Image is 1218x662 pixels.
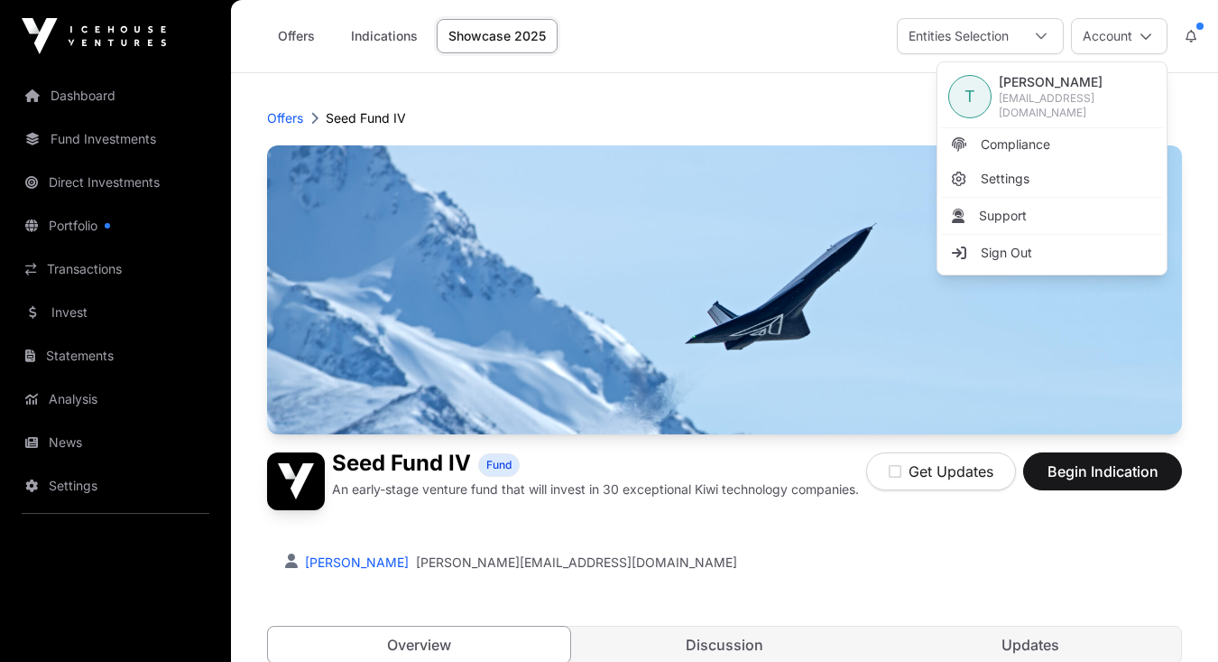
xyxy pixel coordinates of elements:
img: Icehouse Ventures Logo [22,18,166,54]
a: Settings [14,466,217,506]
a: Indications [339,19,429,53]
a: Showcase 2025 [437,19,558,53]
a: Transactions [14,249,217,289]
a: Dashboard [14,76,217,116]
span: Sign Out [981,244,1032,262]
li: Support [941,200,1163,232]
a: Invest [14,293,217,332]
p: Seed Fund IV [326,109,406,127]
span: Fund [486,458,512,472]
a: News [14,423,217,462]
a: Compliance [941,128,1163,161]
button: Begin Indication [1023,452,1182,490]
a: Direct Investments [14,163,217,202]
span: T [964,84,975,109]
img: Seed Fund IV [267,452,325,510]
button: Account [1071,18,1167,54]
div: Entities Selection [898,19,1020,53]
span: Support [979,207,1027,225]
p: An early-stage venture fund that will invest in 30 exceptional Kiwi technology companies. [332,480,859,499]
a: Offers [260,19,332,53]
li: Sign Out [941,237,1163,269]
a: Settings [941,163,1163,195]
a: Offers [267,109,303,127]
a: [PERSON_NAME] [301,555,409,570]
a: Analysis [14,379,217,419]
span: Settings [981,170,1029,188]
a: Begin Indication [1023,471,1182,489]
h1: Seed Fund IV [332,452,471,477]
span: [PERSON_NAME] [999,73,1156,91]
a: Portfolio [14,206,217,246]
a: Fund Investments [14,119,217,159]
iframe: Chat Widget [1128,575,1218,662]
span: [EMAIL_ADDRESS][DOMAIN_NAME] [999,91,1156,120]
img: Seed Fund IV [267,145,1182,434]
a: Statements [14,336,217,376]
button: Get Updates [866,452,1016,490]
span: Compliance [981,135,1050,154]
span: Begin Indication [1046,461,1159,482]
a: [PERSON_NAME][EMAIL_ADDRESS][DOMAIN_NAME] [416,554,737,572]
